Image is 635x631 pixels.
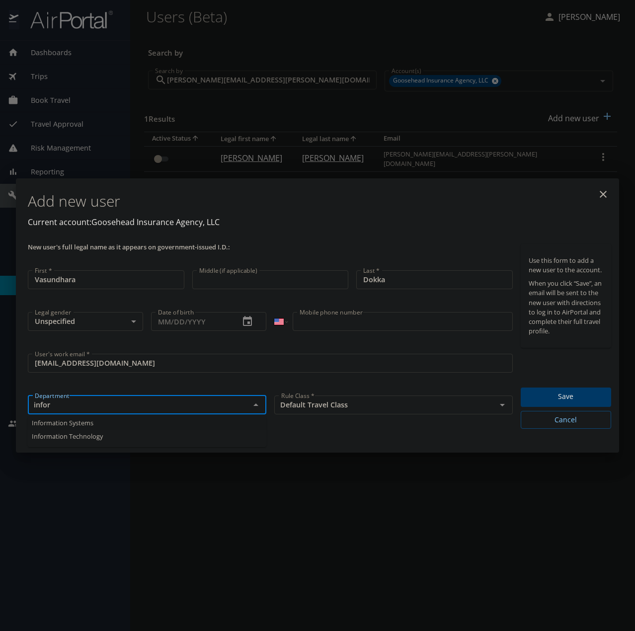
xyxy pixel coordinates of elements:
[495,398,509,412] button: Open
[28,312,143,331] div: Unspecified
[529,414,603,426] span: Cancel
[28,416,266,430] li: Information Systems
[521,411,611,429] button: Cancel
[28,186,611,216] h1: Add new user
[529,279,603,336] p: When you click “Save”, an email will be sent to the new user with directions to log in to AirPort...
[591,182,615,206] button: close
[151,312,232,331] input: MM/DD/YYYY
[28,244,513,250] p: New user's full legal name as it appears on government-issued I.D.:
[249,398,263,412] button: Close
[28,216,611,228] p: Current account: Goosehead Insurance Agency, LLC
[521,388,611,407] button: Save
[529,391,603,403] span: Save
[529,256,603,275] p: Use this form to add a new user to the account.
[28,430,266,443] li: Information Technology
